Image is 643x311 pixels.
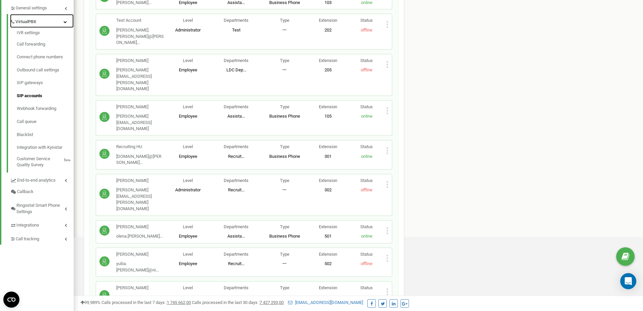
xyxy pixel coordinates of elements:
a: SIP gateways [17,76,74,89]
span: Status [360,104,373,109]
span: VirtualPBX [15,19,36,25]
a: General settings [10,0,74,14]
p: [PERSON_NAME] [116,104,164,110]
a: Outbound call settings [17,64,74,77]
span: Assista... [227,234,245,239]
p: [PERSON_NAME] [116,224,163,230]
span: Business Phone [269,234,300,239]
a: Connect phone numbers [17,51,74,64]
span: Status [360,224,373,229]
span: Type [280,224,289,229]
span: Callback [17,189,33,195]
p: [PERSON_NAME] [116,251,164,258]
a: Callback [10,186,74,198]
span: Business Phone [269,114,300,119]
a: Integration with Kyivstar [17,141,74,154]
span: Extension [319,58,337,63]
a: IVR settings [17,30,74,38]
span: Departments [224,18,248,23]
div: Open Intercom Messenger [620,273,636,289]
span: Call tracking [16,236,39,242]
span: Recruit... [228,187,244,192]
span: Assista... [227,114,245,119]
span: Type [280,178,289,183]
p: 205 [309,67,347,73]
span: Type [280,18,289,23]
span: Type [280,252,289,257]
a: End-to-end analytics [10,173,74,186]
span: Employee [179,114,197,119]
span: Extension [319,285,337,290]
span: Level [183,58,193,63]
span: Extension [319,18,337,23]
span: Recruit... [228,295,244,300]
p: 一 [261,295,309,301]
span: anastasiia.[PERSON_NAME]... [116,295,151,306]
span: Business Phone [269,154,300,159]
p: 一 [261,27,309,34]
span: offline [361,67,372,72]
span: Employee [179,295,197,300]
span: Level [183,104,193,109]
span: Status [360,178,373,183]
span: Departments [224,285,248,290]
p: 302 [309,187,347,193]
span: olena.[PERSON_NAME]... [116,234,163,239]
span: Level [183,18,193,23]
span: offline [361,187,372,192]
span: Level [183,285,193,290]
span: Level [183,224,193,229]
p: 502 [309,261,347,267]
p: 一 [261,187,309,193]
span: Status [360,144,373,149]
p: 105 [309,113,347,120]
span: Extension [319,144,337,149]
span: Departments [224,144,248,149]
span: Employee [179,67,197,72]
a: Integrations [10,217,74,231]
span: Administrator [175,187,201,192]
span: online [361,234,372,239]
span: Level [183,144,193,149]
u: 7 427 293,00 [260,300,284,305]
p: 一 [261,261,309,267]
p: Recruiting HU [116,144,164,150]
p: [PERSON_NAME] [116,285,164,291]
span: Integrations [16,222,39,229]
span: online [361,114,372,119]
span: Status [360,58,373,63]
span: Recruit... [228,154,244,159]
a: Webhook forwarding [17,102,74,115]
p: [PERSON_NAME] [116,58,164,64]
p: 503 [309,295,347,301]
p: [PERSON_NAME] [116,178,164,184]
a: SIP accounts [17,89,74,103]
a: Customer Service Quality SurveyBeta [17,154,74,168]
span: Status [360,285,373,290]
p: 一 [261,67,309,73]
span: [PERSON_NAME][EMAIL_ADDRESS][PERSON_NAME][DOMAIN_NAME] [116,187,152,211]
span: [PERSON_NAME][EMAIL_ADDRESS][DOMAIN_NAME] [116,114,152,131]
span: General settings [16,5,47,11]
p: 202 [309,27,347,34]
p: 301 [309,153,347,160]
span: Status [360,18,373,23]
span: Departments [224,252,248,257]
span: Departments [224,104,248,109]
span: Test [232,27,240,33]
span: Recruit... [228,261,244,266]
span: Status [360,252,373,257]
span: Administrator [175,27,201,33]
a: Blacklist [17,128,74,141]
span: Calls processed in the last 30 days : [192,300,284,305]
span: Employee [179,234,197,239]
a: Call queue [17,115,74,128]
span: End-to-end analytics [17,177,56,184]
span: Departments [224,224,248,229]
a: Ringostat Smart Phone Settings [10,198,74,217]
span: LDC Dep... [226,67,246,72]
span: online [361,154,372,159]
span: Level [183,252,193,257]
a: Call tracking [10,231,74,245]
p: 501 [309,233,347,240]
